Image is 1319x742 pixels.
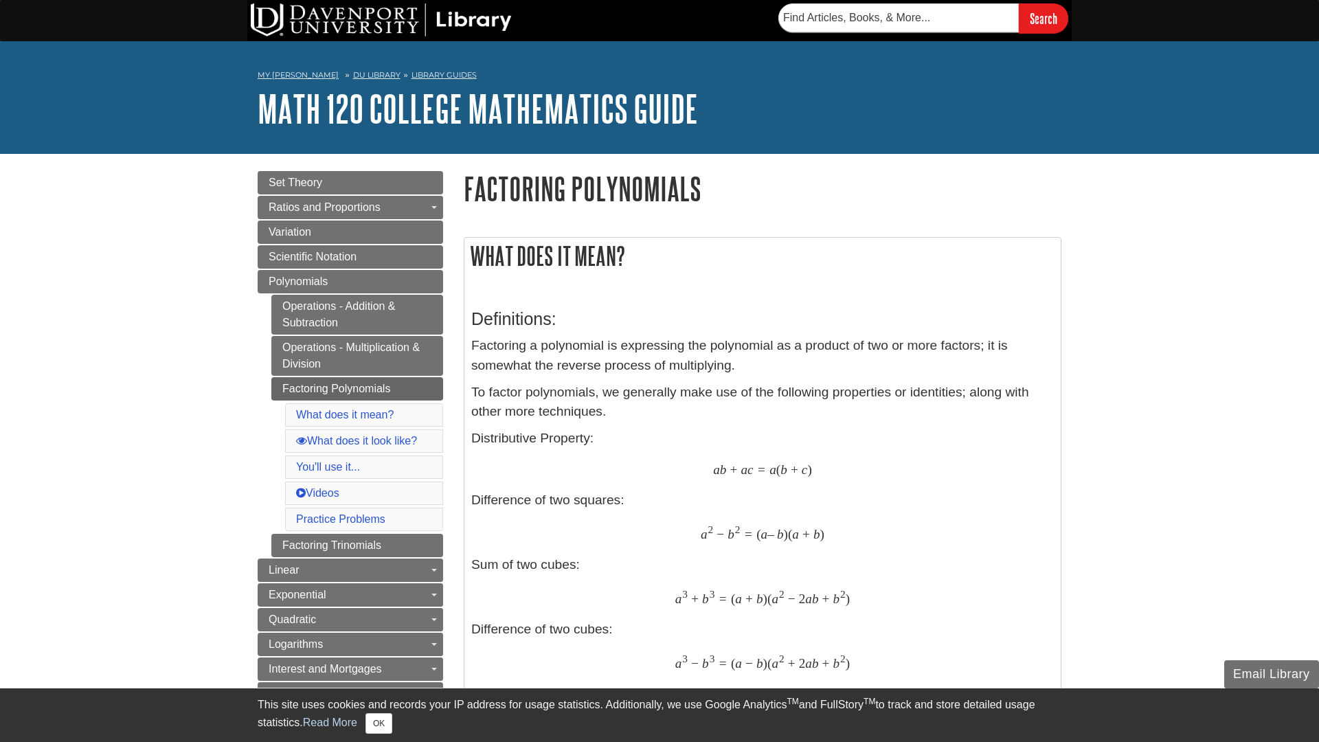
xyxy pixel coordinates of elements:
[258,657,443,681] a: Interest and Mortgages
[799,591,806,607] span: 2
[813,526,820,542] span: b
[735,591,742,607] span: a
[702,591,709,607] span: b
[730,462,738,477] span: +
[412,70,477,80] a: Library Guides
[258,87,698,130] a: MATH 120 College Mathematics Guide
[471,429,1054,449] p: Distributive Property:
[756,655,763,671] span: b
[269,226,311,238] span: Variation
[767,591,771,607] span: (
[269,564,299,576] span: Linear
[771,655,778,671] span: a
[719,655,727,671] span: =
[682,653,688,665] span: 3
[675,655,682,671] span: a
[675,591,682,607] span: a
[702,655,709,671] span: b
[471,295,1054,684] div: Difference of two squares: Sum of two cubes: Difference of two cubes:
[269,638,323,650] span: Logarithms
[471,309,1054,329] h3: Definitions:
[807,462,811,477] span: )
[269,276,328,287] span: Polynomials
[269,201,381,213] span: Ratios and Proportions
[802,526,810,542] span: +
[271,534,443,557] a: Factoring Trinomials
[717,526,724,542] span: −
[303,717,357,728] a: Read More
[251,3,512,36] img: DU Library
[271,377,443,401] a: Factoring Polynomials
[758,462,765,477] span: =
[747,462,754,477] span: c
[701,526,708,542] span: a
[767,526,774,542] span: –
[296,461,360,473] a: You'll use it...
[745,591,753,607] span: +
[258,682,443,706] a: Probability
[258,66,1061,88] nav: breadcrumb
[258,221,443,244] a: Variation
[258,559,443,582] a: Linear
[846,655,850,671] span: )
[710,588,715,600] span: 3
[779,653,785,665] span: 2
[763,591,767,607] span: )
[258,633,443,656] a: Logarithms
[779,588,785,600] span: 2
[731,591,735,607] span: (
[464,171,1061,206] h1: Factoring Polynomials
[271,336,443,376] a: Operations - Multiplication & Division
[799,655,806,671] span: 2
[691,591,699,607] span: +
[269,589,326,600] span: Exponential
[788,591,796,607] span: −
[471,383,1054,423] p: To factor polynomials, we generally make use of the following properties or identities; along wit...
[822,591,830,607] span: +
[741,462,747,477] span: a
[756,591,763,607] span: b
[864,697,875,706] sup: TM
[777,526,784,542] span: b
[788,526,792,542] span: (
[258,69,339,81] a: My [PERSON_NAME]
[763,655,767,671] span: )
[788,655,796,671] span: +
[258,171,443,194] a: Set Theory
[784,526,788,542] span: )
[296,409,394,420] a: What does it mean?
[258,697,1061,734] div: This site uses cookies and records your IP address for usage statistics. Additionally, we use Goo...
[787,697,798,706] sup: TM
[719,591,727,607] span: =
[728,526,734,542] span: b
[720,462,727,477] span: b
[805,655,812,671] span: a
[776,462,780,477] span: (
[840,588,846,600] span: 2
[756,526,760,542] span: (
[1019,3,1068,33] input: Search
[745,655,753,671] span: −
[778,3,1068,33] form: Searches DU Library's articles, books, and more
[735,655,742,671] span: a
[731,655,735,671] span: (
[269,663,382,675] span: Interest and Mortgages
[710,653,715,665] span: 3
[761,526,768,542] span: a
[812,591,819,607] span: b
[271,295,443,335] a: Operations - Addition & Subtraction
[269,614,316,625] span: Quadratic
[846,591,850,607] span: )
[258,270,443,293] a: Polynomials
[258,608,443,631] a: Quadratic
[822,655,830,671] span: +
[802,462,808,477] span: c
[269,177,322,188] span: Set Theory
[812,655,819,671] span: b
[769,462,776,477] span: a
[296,487,339,499] a: Videos
[682,588,688,600] span: 3
[464,238,1061,274] h2: What does it mean?
[258,583,443,607] a: Exponential
[708,524,714,536] span: 2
